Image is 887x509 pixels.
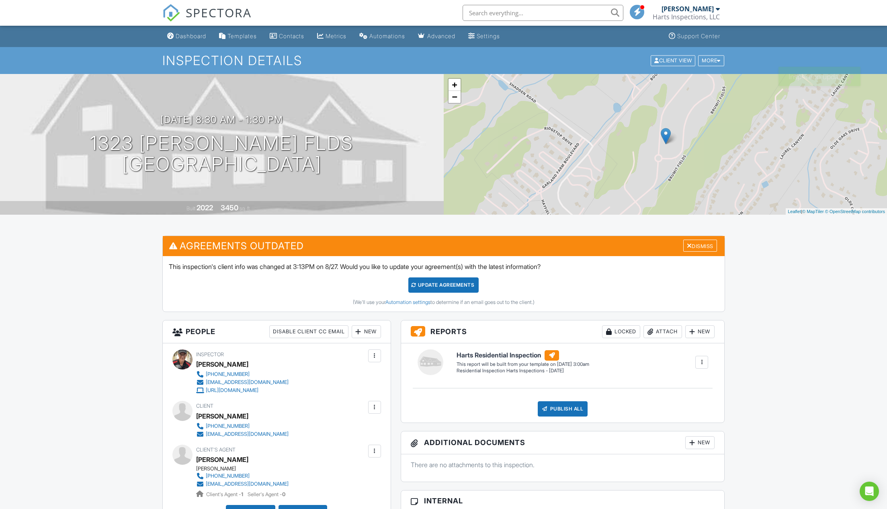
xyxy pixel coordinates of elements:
div: New [685,436,715,449]
strong: 0 [282,491,285,497]
div: Update Agreements [408,277,479,293]
a: [PHONE_NUMBER] [196,422,289,430]
div: New [352,325,381,338]
div: Locked [602,325,640,338]
h3: Reports [401,320,725,343]
a: Zoom in [449,79,461,91]
div: [EMAIL_ADDRESS][DOMAIN_NAME] [206,379,289,386]
div: 2022 [197,203,213,212]
a: [EMAIL_ADDRESS][DOMAIN_NAME] [196,480,289,488]
a: Support Center [666,29,723,44]
div: Disable Client CC Email [269,325,348,338]
div: Inspection updated! [778,67,860,86]
div: Open Intercom Messenger [860,482,879,501]
div: [EMAIL_ADDRESS][DOMAIN_NAME] [206,431,289,437]
div: | [786,208,887,215]
a: [PHONE_NUMBER] [196,472,289,480]
div: [PERSON_NAME] [196,358,248,370]
span: Client's Agent - [206,491,244,497]
a: [URL][DOMAIN_NAME] [196,386,289,394]
a: Zoom out [449,91,461,103]
a: Leaflet [788,209,801,214]
span: Seller's Agent - [248,491,285,497]
div: Templates [227,33,257,39]
h1: Inspection Details [162,53,725,68]
div: Support Center [677,33,720,39]
div: [EMAIL_ADDRESS][DOMAIN_NAME] [206,481,289,487]
h6: Harts Residential Inspection [457,350,589,361]
div: New [685,325,715,338]
strong: 1 [241,491,243,497]
div: Contacts [279,33,304,39]
div: Dashboard [176,33,206,39]
span: SPECTORA [186,4,252,21]
div: [URL][DOMAIN_NAME] [206,387,258,394]
div: Settings [477,33,500,39]
span: Client [196,403,213,409]
a: SPECTORA [162,11,252,28]
span: Inspector [196,351,224,357]
a: Client View [650,57,697,63]
div: [PERSON_NAME] [196,466,295,472]
a: [EMAIL_ADDRESS][DOMAIN_NAME] [196,378,289,386]
div: Metrics [326,33,346,39]
span: Client's Agent [196,447,236,453]
div: Dismiss [683,240,717,252]
a: © MapTiler [802,209,824,214]
a: [PERSON_NAME] [196,454,248,466]
div: This report will be built from your template on [DATE] 3:00am [457,361,589,367]
h3: Agreements Outdated [163,236,725,256]
a: Advanced [415,29,459,44]
a: Dashboard [164,29,209,44]
div: 3450 [221,203,238,212]
div: Publish All [538,401,588,417]
span: Built [186,205,195,211]
div: Client View [651,55,695,66]
a: Templates [216,29,260,44]
a: Contacts [266,29,307,44]
input: Search everything... [463,5,623,21]
a: [EMAIL_ADDRESS][DOMAIN_NAME] [196,430,289,438]
div: [PHONE_NUMBER] [206,371,250,378]
div: Residential Inspection Harts Inspections - [DATE] [457,367,589,374]
a: Automations (Basic) [356,29,408,44]
div: Advanced [427,33,455,39]
div: Harts Inspections, LLC [653,13,720,21]
span: sq. ft. [240,205,251,211]
div: [PHONE_NUMBER] [206,423,250,429]
img: The Best Home Inspection Software - Spectora [162,4,180,22]
h3: [DATE] 8:30 am - 1:30 pm [160,114,283,125]
h3: People [163,320,391,343]
div: [PERSON_NAME] [196,410,248,422]
div: Attach [643,325,682,338]
div: Automations [369,33,405,39]
a: Metrics [314,29,350,44]
p: There are no attachments to this inspection. [411,460,715,469]
a: [PHONE_NUMBER] [196,370,289,378]
div: [PHONE_NUMBER] [206,473,250,479]
h1: 1323 [PERSON_NAME] Flds [GEOGRAPHIC_DATA] [90,133,353,175]
div: (We'll use your to determine if an email goes out to the client.) [169,299,719,306]
h3: Additional Documents [401,431,725,454]
a: © OpenStreetMap contributors [825,209,885,214]
a: Automation settings [385,299,430,305]
div: More [698,55,724,66]
div: This inspection's client info was changed at 3:13PM on 8/27. Would you like to update your agreem... [163,256,725,312]
a: Settings [465,29,503,44]
div: [PERSON_NAME] [662,5,714,13]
